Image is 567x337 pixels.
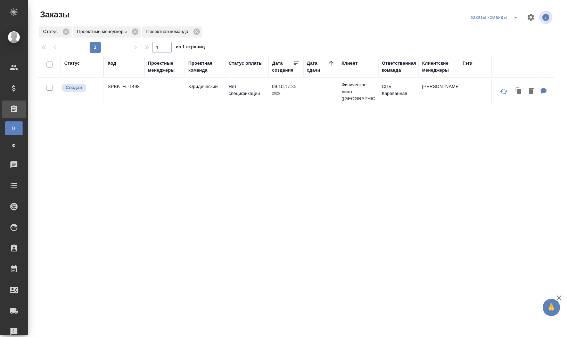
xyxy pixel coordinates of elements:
[422,60,455,74] div: Клиентские менеджеры
[66,84,82,91] p: Создан
[108,60,116,67] div: Код
[525,85,537,99] button: Удалить
[495,83,512,100] button: Обновить
[5,139,23,153] a: Ф
[419,80,459,104] td: [PERSON_NAME]
[225,80,269,104] td: Нет спецификации
[537,85,550,99] button: Для КМ: в услуге примерное количество слов, клиент направит еще документы, надо будет пересчитать...
[9,142,19,149] span: Ф
[43,28,60,35] p: Статус
[146,28,191,35] p: Проектная команда
[272,90,300,97] p: 2025
[342,81,375,102] p: Физическое лицо ([GEOGRAPHIC_DATA])
[185,80,225,104] td: Юридический
[64,60,80,67] div: Статус
[142,26,202,38] div: Проектная команда
[545,300,557,315] span: 🙏
[469,12,523,23] div: split button
[5,121,23,135] a: В
[285,84,296,89] p: 17:35
[188,60,222,74] div: Проектная команда
[512,85,525,99] button: Клонировать
[543,299,560,316] button: 🙏
[77,28,129,35] p: Проектные менеджеры
[9,125,19,132] span: В
[382,60,416,74] div: Ответственная команда
[108,83,141,90] p: SPBK_FL-1498
[73,26,141,38] div: Проектные менеджеры
[272,60,293,74] div: Дата создания
[148,60,181,74] div: Проектные менеджеры
[61,83,100,93] div: Выставляется автоматически при создании заказа
[307,60,328,74] div: Дата сдачи
[176,43,205,53] span: из 1 страниц
[342,60,358,67] div: Клиент
[378,80,419,104] td: СПБ Караванная
[462,60,472,67] div: Тэги
[229,60,263,67] div: Статус оплаты
[539,11,554,24] span: Посмотреть информацию
[38,9,69,20] span: Заказы
[523,9,539,26] span: Настроить таблицу
[39,26,72,38] div: Статус
[272,84,285,89] p: 09.10,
